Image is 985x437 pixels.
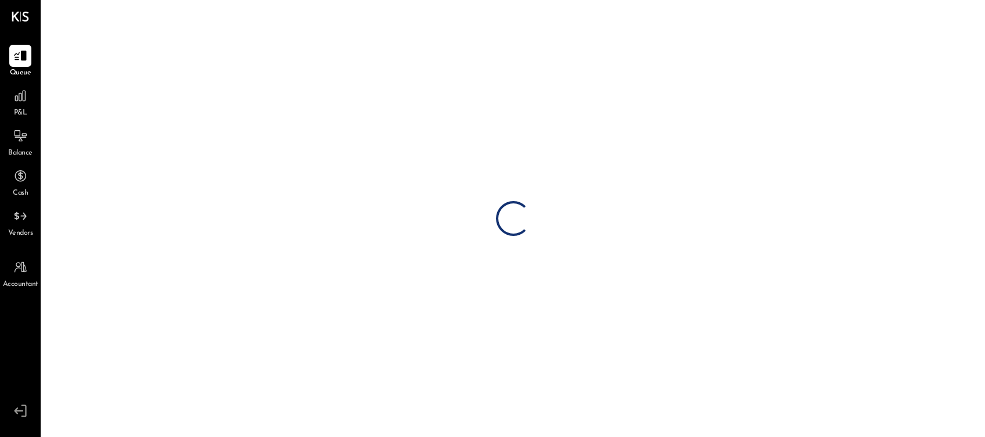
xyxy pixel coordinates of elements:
[10,68,31,78] span: Queue
[1,125,40,159] a: Balance
[8,228,33,239] span: Vendors
[8,148,33,159] span: Balance
[1,205,40,239] a: Vendors
[3,280,38,290] span: Accountant
[13,188,28,199] span: Cash
[1,256,40,290] a: Accountant
[1,85,40,119] a: P&L
[14,108,27,119] span: P&L
[1,45,40,78] a: Queue
[1,165,40,199] a: Cash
